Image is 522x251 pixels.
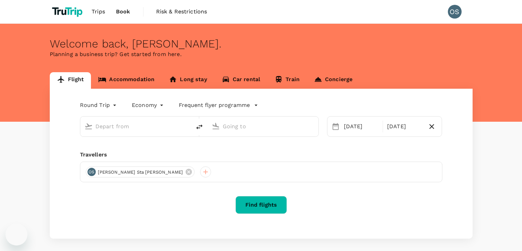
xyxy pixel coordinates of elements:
[214,72,268,89] a: Car rental
[50,4,86,19] img: TruTrip logo
[162,72,214,89] a: Long stay
[314,125,315,127] button: Open
[132,100,165,111] div: Economy
[223,121,304,132] input: Going to
[191,119,208,135] button: delete
[179,101,258,109] button: Frequent flyer programme
[5,223,27,245] iframe: Button to launch messaging window
[235,196,287,214] button: Find flights
[95,121,177,132] input: Depart from
[179,101,250,109] p: Frequent flyer programme
[86,166,195,177] div: OS[PERSON_NAME] Sta [PERSON_NAME]
[80,151,442,159] div: Travellers
[307,72,360,89] a: Concierge
[80,100,118,111] div: Round Trip
[92,8,105,16] span: Trips
[50,72,91,89] a: Flight
[448,5,462,19] div: OS
[91,72,162,89] a: Accommodation
[186,125,188,127] button: Open
[94,169,187,176] span: [PERSON_NAME] Sta [PERSON_NAME]
[116,8,130,16] span: Book
[50,37,473,50] div: Welcome back , [PERSON_NAME] .
[50,50,473,58] p: Planning a business trip? Get started from here.
[267,72,307,89] a: Train
[88,168,96,176] div: OS
[156,8,207,16] span: Risk & Restrictions
[341,120,381,133] div: [DATE]
[384,120,425,133] div: [DATE]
